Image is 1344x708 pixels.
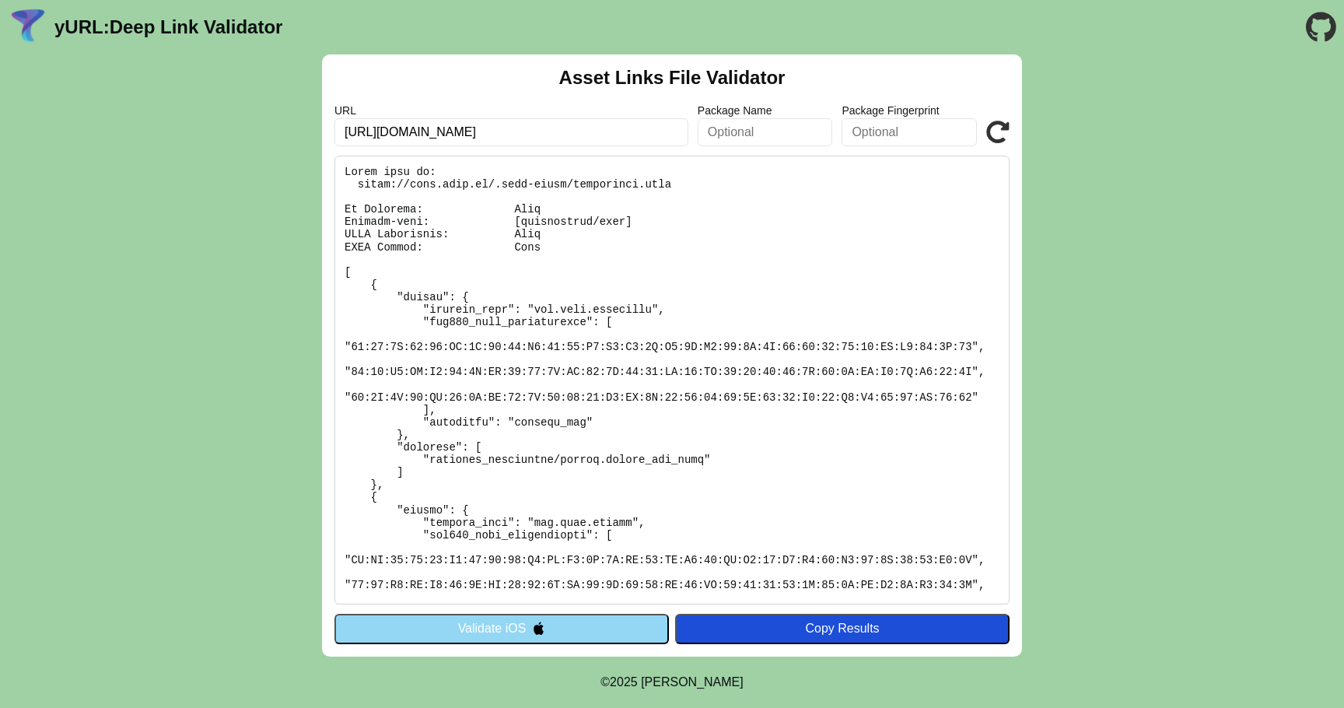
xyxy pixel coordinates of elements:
label: URL [334,104,688,117]
a: yURL:Deep Link Validator [54,16,282,38]
pre: Lorem ipsu do: sitam://cons.adip.el/.sedd-eiusm/temporinci.utla Et Dolorema: Aliq Enimadm-veni: [... [334,156,1010,605]
h2: Asset Links File Validator [559,67,786,89]
button: Validate iOS [334,614,669,643]
button: Copy Results [675,614,1010,643]
label: Package Fingerprint [842,104,977,117]
input: Optional [698,118,833,146]
img: appleIcon.svg [532,622,545,635]
input: Required [334,118,688,146]
a: Michael Ibragimchayev's Personal Site [641,675,744,689]
div: Copy Results [683,622,1002,636]
span: 2025 [610,675,638,689]
input: Optional [842,118,977,146]
footer: © [600,657,743,708]
img: yURL Logo [8,7,48,47]
label: Package Name [698,104,833,117]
